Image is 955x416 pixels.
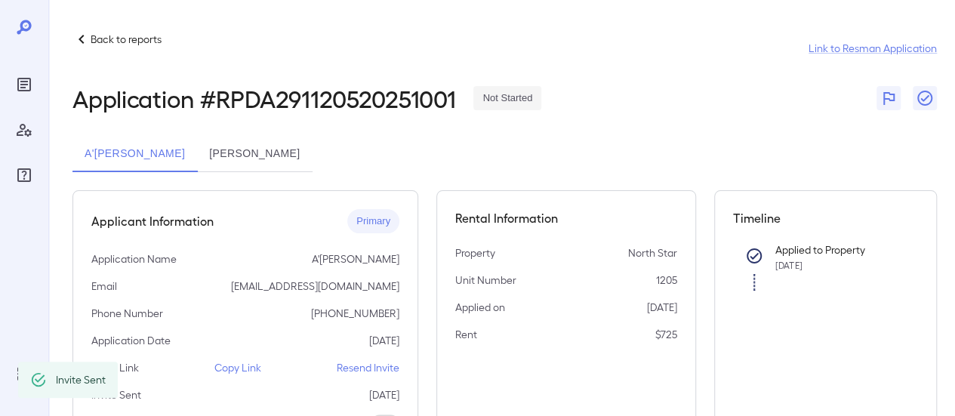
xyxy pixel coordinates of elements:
p: Rent [455,327,477,342]
p: Resend Invite [337,360,399,375]
p: [EMAIL_ADDRESS][DOMAIN_NAME] [231,279,399,294]
p: Applied to Property [775,242,895,257]
p: Back to reports [91,32,162,47]
p: [PHONE_NUMBER] [311,306,399,321]
p: Application Name [91,251,177,267]
p: [DATE] [369,387,399,402]
div: FAQ [12,163,36,187]
p: 1205 [656,273,677,288]
h2: Application # RPDA291120520251001 [72,85,455,112]
p: Phone Number [91,306,163,321]
p: Copy Link [214,360,261,375]
a: Link to Resman Application [809,41,937,56]
button: Flag Report [876,86,901,110]
p: [DATE] [369,333,399,348]
span: Primary [347,214,399,229]
p: Unit Number [455,273,516,288]
p: North Star [628,245,677,260]
button: A'[PERSON_NAME] [72,136,197,172]
h5: Applicant Information [91,212,214,230]
span: Not Started [473,91,541,106]
div: Reports [12,72,36,97]
p: $725 [655,327,677,342]
p: Invite Link [91,360,139,375]
p: Applied on [455,300,505,315]
p: Application Date [91,333,171,348]
p: Email [91,279,117,294]
span: [DATE] [775,260,803,270]
p: Property [455,245,495,260]
p: A'[PERSON_NAME] [312,251,399,267]
div: Invite Sent [56,366,106,393]
button: [PERSON_NAME] [197,136,312,172]
h5: Timeline [733,209,919,227]
p: [DATE] [647,300,677,315]
h5: Rental Information [455,209,677,227]
button: Close Report [913,86,937,110]
div: Log Out [12,362,36,386]
div: Manage Users [12,118,36,142]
